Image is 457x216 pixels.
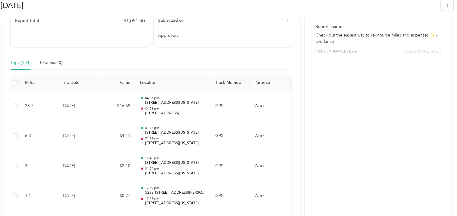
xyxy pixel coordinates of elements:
p: 12:13 pm [145,196,206,201]
div: Trips (134) [11,59,30,66]
div: Expense (0) [40,59,62,66]
p: 04:56 pm [145,106,206,111]
p: [STREET_ADDRESS][US_STATE] [145,160,206,166]
p: 12:10 pm [145,186,206,190]
p: 5238–[STREET_ADDRESS][PERSON_NAME][US_STATE] [145,190,206,195]
th: Location [135,75,210,91]
td: Work [250,91,295,121]
span: [PERSON_NAME]. f Love [315,49,356,54]
td: GPS [210,181,250,211]
p: [STREET_ADDRESS][US_STATE] [145,141,206,146]
p: [STREET_ADDRESS][US_STATE] [145,201,206,206]
td: GPS [210,151,250,181]
td: [DATE] [57,181,99,211]
p: 01:17 pm [145,126,206,130]
td: [DATE] [57,121,99,151]
td: 23.7 [20,91,57,121]
td: $0.77 [99,181,135,211]
td: $2.10 [99,151,135,181]
td: 6.3 [20,121,57,151]
th: Value [99,75,135,91]
td: 1.1 [20,181,57,211]
span: Approvers [158,32,179,39]
td: [DATE] [57,91,99,121]
td: GPS [210,91,250,121]
th: Miles [20,75,57,91]
p: 01:39 pm [145,136,206,141]
td: GPS [210,121,250,151]
td: Work [250,121,295,151]
td: Work [250,151,295,181]
td: [DATE] [57,151,99,181]
p: [STREET_ADDRESS][US_STATE] [145,171,206,176]
td: $16.59 [99,91,135,121]
p: [STREET_ADDRESS][US_STATE] [145,100,206,106]
th: Track Method [210,75,250,91]
th: Purpose [250,75,295,91]
p: [STREET_ADDRESS][US_STATE] [145,130,206,135]
td: Work [250,181,295,211]
p: 01:04 pm [145,167,206,171]
p: [STREET_ADDRESS] [145,111,206,116]
td: $4.41 [99,121,135,151]
p: Check out the easiest way to reimburse miles and expenses ✨ - Everlance [315,32,441,45]
span: [DATE] 04:10 pm CDT [404,49,441,54]
td: 3 [20,151,57,181]
p: 12:48 pm [145,156,206,160]
th: Trip Date [57,75,99,91]
p: 04:25 pm [145,96,206,100]
p: Report shared [315,24,441,30]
